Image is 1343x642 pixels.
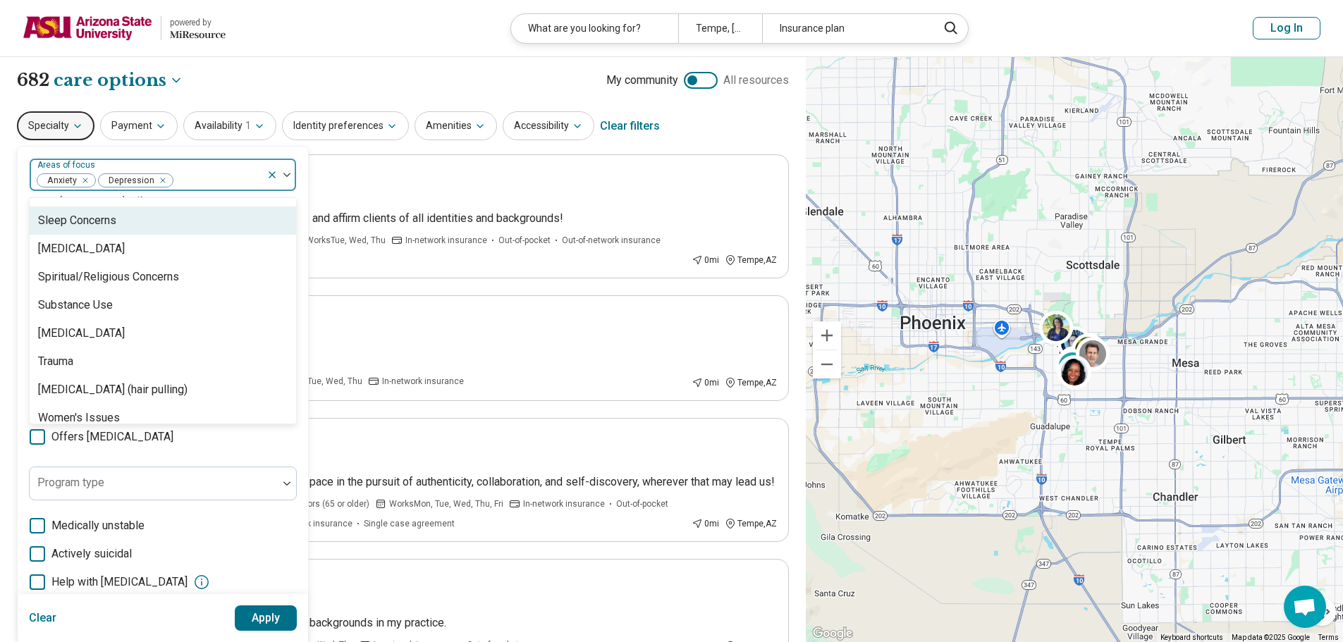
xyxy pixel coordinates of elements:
button: Log In [1253,17,1320,39]
span: Out-of-pocket [498,234,551,247]
span: In-network insurance [523,498,605,510]
div: 0 mi [692,254,719,266]
div: powered by [170,16,226,29]
span: Works Tue, Wed, Thu [306,234,386,247]
div: Insurance plan [762,14,929,43]
div: 0 mi [692,517,719,530]
span: Out-of-network insurance [562,234,661,247]
h1: 682 [17,68,183,92]
div: 3 [1055,349,1089,383]
div: Clear filters [600,109,660,143]
span: Out-of-pocket [616,498,668,510]
div: [MEDICAL_DATA] [38,240,125,257]
span: Works Mon, Tue, Wed, Thu, Fri [389,498,503,510]
span: My community [606,72,678,89]
button: Accessibility [503,111,594,140]
button: Availability1 [183,111,276,140]
div: Open chat [1284,586,1326,628]
a: Terms (opens in new tab) [1318,634,1339,641]
div: Spiritual/Religious Concerns [38,268,179,285]
div: Substance Use [38,297,113,314]
p: I am dedicated to cultivating a safe counseling space in the pursuit of authenticity, collaborati... [71,474,777,490]
div: Tempe , AZ [725,376,777,389]
span: Help with [MEDICAL_DATA] [51,574,188,591]
span: Medically unstable [51,517,145,534]
div: [MEDICAL_DATA] (hair pulling) [38,381,188,398]
span: Actively suicidal [51,545,132,562]
button: Apply [235,605,298,631]
span: Anxiety [37,174,81,187]
img: Arizona State University [23,11,152,45]
span: Anxiety, [MEDICAL_DATA], Self-Esteem, etc. [29,196,188,206]
label: Areas of focus [37,160,98,170]
button: Care options [54,68,183,92]
span: Map data ©2025 Google [1232,634,1310,641]
span: In-network insurance [382,375,464,388]
span: Depression [99,174,159,187]
button: Identity preferences [282,111,409,140]
div: Tempe, [GEOGRAPHIC_DATA] [678,14,762,43]
button: Zoom out [813,350,841,378]
div: [MEDICAL_DATA] [38,325,125,342]
span: care options [54,68,166,92]
button: Zoom in [813,321,841,350]
span: In-network insurance [405,234,487,247]
p: I welcome and affirm clients of all identities and backgrounds in my practice. [71,615,777,631]
div: Tempe , AZ [725,254,777,266]
span: Works Tue, Wed, Thu [283,375,362,388]
div: 0 mi [692,376,719,389]
button: Clear [29,605,57,631]
button: Payment [100,111,178,140]
span: Offers [MEDICAL_DATA] [51,428,173,445]
button: Amenities [415,111,497,140]
p: I am a solution-focused therapist and I welcome and affirm clients of all identities and backgrou... [71,210,777,227]
label: Program type [37,476,104,489]
div: Women's Issues [38,409,120,426]
span: All resources [723,72,789,89]
div: Trauma [38,353,73,370]
span: Single case agreement [364,517,455,530]
div: Tempe , AZ [725,517,777,530]
div: What are you looking for? [511,14,678,43]
span: 1 [245,118,251,133]
a: Arizona State Universitypowered by [23,11,226,45]
button: Specialty [17,111,94,140]
p: Accepting new patients [71,351,777,368]
div: Sleep Concerns [38,212,116,229]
